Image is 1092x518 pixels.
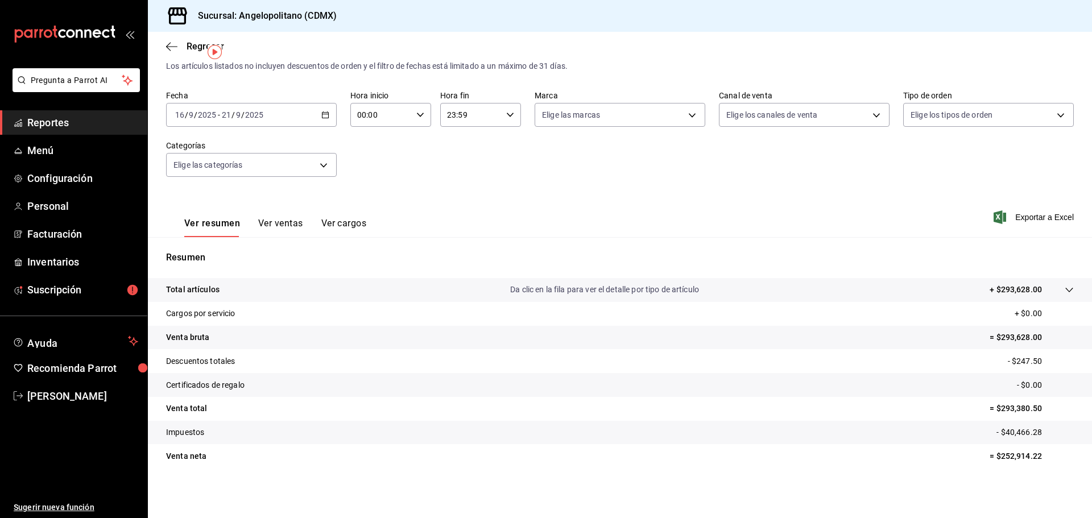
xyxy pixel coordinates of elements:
p: + $293,628.00 [990,284,1042,296]
p: Descuentos totales [166,355,235,367]
span: Sugerir nueva función [14,502,138,513]
span: / [194,110,197,119]
p: Venta neta [166,450,206,462]
p: - $0.00 [1017,379,1074,391]
input: ---- [245,110,264,119]
p: - $40,466.28 [996,426,1074,438]
p: + $0.00 [1015,308,1074,320]
button: Ver cargos [321,218,367,237]
label: Categorías [166,142,337,150]
p: Venta bruta [166,331,209,343]
span: Ayuda [27,334,123,348]
span: Elige los tipos de orden [911,109,992,121]
span: Reportes [27,115,138,130]
button: Regresar [166,41,224,52]
input: ---- [197,110,217,119]
p: Venta total [166,403,207,415]
div: Los artículos listados no incluyen descuentos de orden y el filtro de fechas está limitado a un m... [166,60,1074,72]
span: Facturación [27,226,138,242]
span: Elige los canales de venta [726,109,817,121]
button: open_drawer_menu [125,30,134,39]
p: = $252,914.22 [990,450,1074,462]
span: / [185,110,188,119]
button: Exportar a Excel [996,210,1074,224]
span: Recomienda Parrot [27,360,138,376]
span: Configuración [27,171,138,186]
p: Total artículos [166,284,220,296]
span: Personal [27,198,138,214]
span: Suscripción [27,282,138,297]
label: Fecha [166,92,337,100]
input: -- [235,110,241,119]
label: Hora inicio [350,92,431,100]
button: Pregunta a Parrot AI [13,68,140,92]
span: Pregunta a Parrot AI [31,74,122,86]
span: - [218,110,220,119]
label: Tipo de orden [903,92,1074,100]
p: Resumen [166,251,1074,264]
div: navigation tabs [184,218,366,237]
span: [PERSON_NAME] [27,388,138,404]
p: Certificados de regalo [166,379,245,391]
span: Elige las marcas [542,109,600,121]
a: Pregunta a Parrot AI [8,82,140,94]
img: Tooltip marker [208,45,222,59]
p: Impuestos [166,426,204,438]
p: = $293,380.50 [990,403,1074,415]
span: / [231,110,235,119]
span: Inventarios [27,254,138,270]
span: Menú [27,143,138,158]
input: -- [188,110,194,119]
p: - $247.50 [1008,355,1074,367]
label: Marca [535,92,705,100]
label: Canal de venta [719,92,890,100]
p: Cargos por servicio [166,308,235,320]
p: = $293,628.00 [990,331,1074,343]
span: Elige las categorías [173,159,243,171]
p: Da clic en la fila para ver el detalle por tipo de artículo [510,284,699,296]
span: / [241,110,245,119]
input: -- [175,110,185,119]
input: -- [221,110,231,119]
h3: Sucursal: Angelopolitano (CDMX) [189,9,337,23]
span: Regresar [187,41,224,52]
button: Ver resumen [184,218,240,237]
button: Ver ventas [258,218,303,237]
label: Hora fin [440,92,521,100]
